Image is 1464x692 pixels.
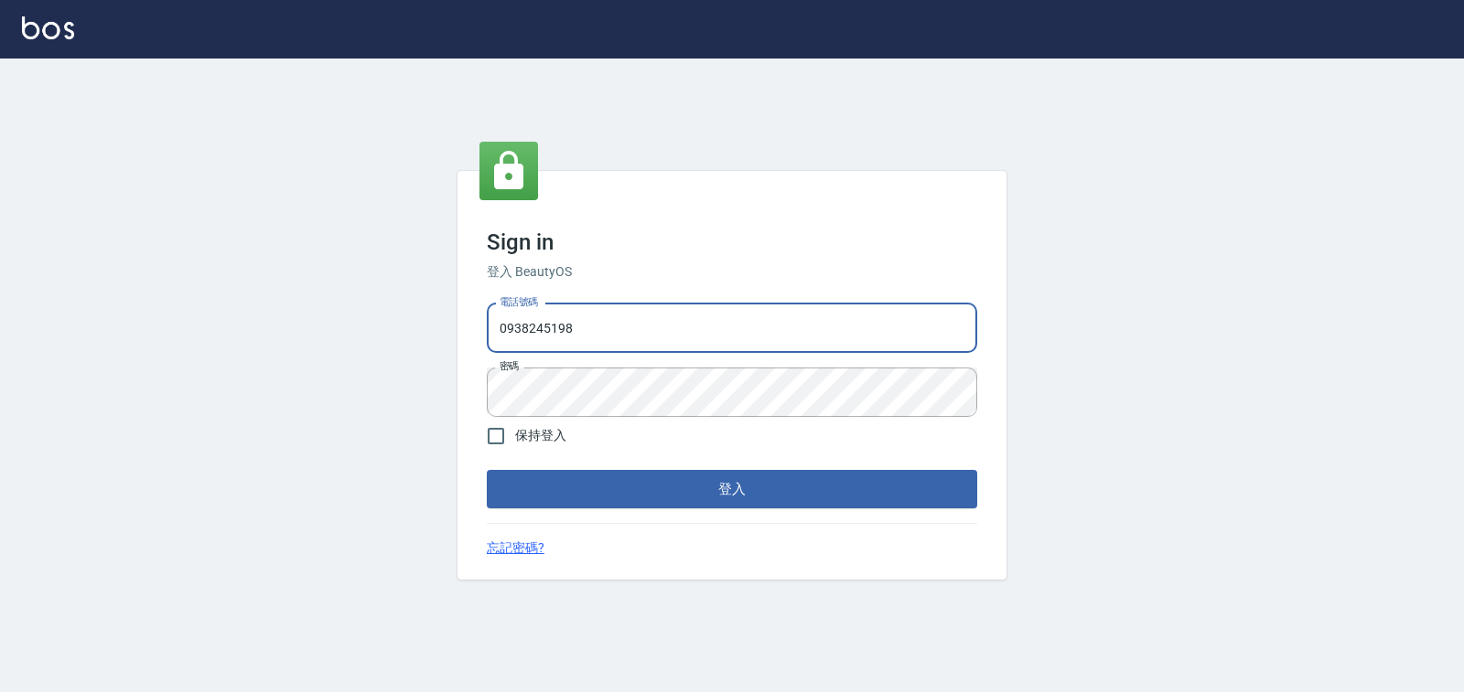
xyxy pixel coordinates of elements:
[487,262,977,282] h6: 登入 BeautyOS
[500,359,519,373] label: 密碼
[22,16,74,39] img: Logo
[515,426,566,445] span: 保持登入
[487,470,977,508] button: 登入
[500,295,538,309] label: 電話號碼
[487,538,544,558] a: 忘記密碼?
[487,229,977,255] h3: Sign in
